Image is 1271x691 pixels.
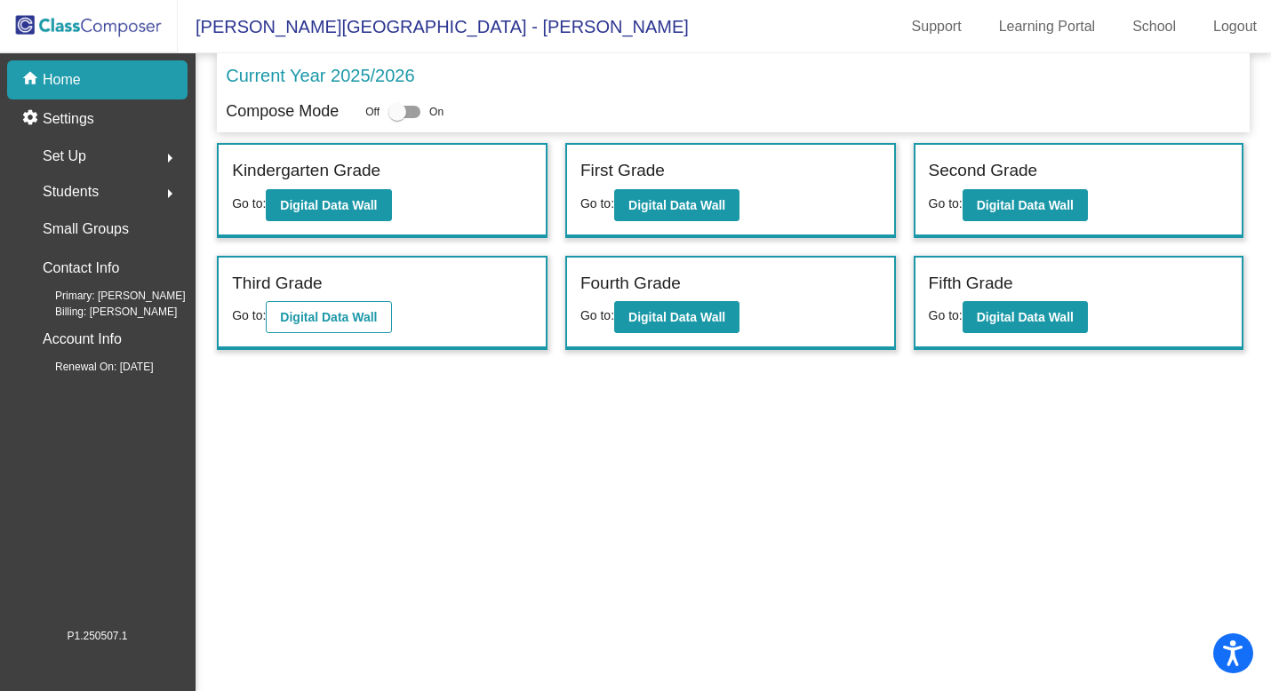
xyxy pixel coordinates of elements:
[614,301,739,333] button: Digital Data Wall
[929,196,963,210] span: Go to:
[43,327,122,352] p: Account Info
[232,308,266,322] span: Go to:
[27,304,177,320] span: Billing: [PERSON_NAME]
[365,104,380,120] span: Off
[43,179,99,204] span: Students
[232,196,266,210] span: Go to:
[27,288,186,304] span: Primary: [PERSON_NAME]
[898,12,976,41] a: Support
[159,183,180,204] mat-icon: arrow_right
[266,301,391,333] button: Digital Data Wall
[977,310,1074,324] b: Digital Data Wall
[580,158,665,184] label: First Grade
[43,69,81,91] p: Home
[21,69,43,91] mat-icon: home
[985,12,1110,41] a: Learning Portal
[628,310,725,324] b: Digital Data Wall
[226,62,414,89] p: Current Year 2025/2026
[580,271,681,297] label: Fourth Grade
[266,189,391,221] button: Digital Data Wall
[963,189,1088,221] button: Digital Data Wall
[429,104,444,120] span: On
[159,147,180,169] mat-icon: arrow_right
[963,301,1088,333] button: Digital Data Wall
[1199,12,1271,41] a: Logout
[628,198,725,212] b: Digital Data Wall
[929,158,1038,184] label: Second Grade
[580,308,614,322] span: Go to:
[43,144,86,169] span: Set Up
[929,308,963,322] span: Go to:
[977,198,1074,212] b: Digital Data Wall
[226,99,339,123] p: Compose Mode
[929,271,1013,297] label: Fifth Grade
[232,158,380,184] label: Kindergarten Grade
[232,271,322,297] label: Third Grade
[21,108,43,130] mat-icon: settings
[1118,12,1190,41] a: School
[280,198,377,212] b: Digital Data Wall
[614,189,739,221] button: Digital Data Wall
[43,108,94,130] p: Settings
[178,12,689,41] span: [PERSON_NAME][GEOGRAPHIC_DATA] - [PERSON_NAME]
[43,217,129,242] p: Small Groups
[43,256,119,281] p: Contact Info
[27,359,153,375] span: Renewal On: [DATE]
[580,196,614,210] span: Go to:
[280,310,377,324] b: Digital Data Wall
